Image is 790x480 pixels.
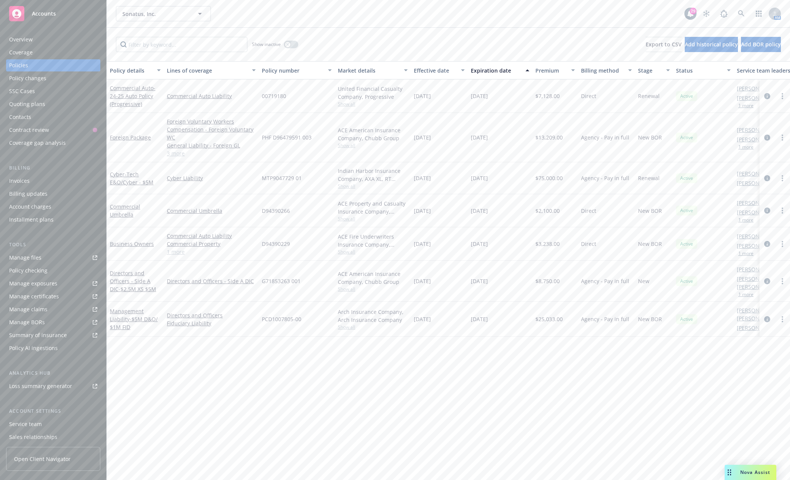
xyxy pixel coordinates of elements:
a: Commercial Property [167,240,256,248]
a: Sales relationships [6,431,100,443]
button: Premium [532,61,578,79]
a: Summary of insurance [6,329,100,341]
button: Add historical policy [685,37,738,52]
button: Lines of coverage [164,61,259,79]
span: PCD1007805-00 [262,315,301,323]
button: Policy number [259,61,335,79]
a: Manage certificates [6,290,100,303]
span: Show all [338,286,408,292]
a: circleInformation [763,315,772,324]
a: Commercial Auto [110,84,155,108]
a: [PERSON_NAME] [737,324,779,332]
div: Policy details [110,67,152,74]
div: Manage files [9,252,41,264]
span: Active [679,241,694,247]
a: [PERSON_NAME] [737,84,779,92]
div: Overview [9,33,33,46]
span: Active [679,207,694,214]
span: Manage exposures [6,277,100,290]
div: Loss summary generator [9,380,72,392]
span: [DATE] [471,315,488,323]
div: Account charges [9,201,51,213]
button: Billing method [578,61,635,79]
a: Accounts [6,3,100,24]
a: Commercial Auto Liability [167,92,256,100]
a: Loss summary generator [6,380,100,392]
div: Policy AI ingestions [9,342,58,354]
span: Active [679,175,694,182]
a: 3 more [167,149,256,157]
span: Show all [338,183,408,189]
a: Policy changes [6,72,100,84]
a: Invoices [6,175,100,187]
div: ACE American Insurance Company, Chubb Group [338,126,408,142]
span: $13,209.00 [535,133,563,141]
div: Service team [9,418,42,430]
a: [PERSON_NAME] [737,208,779,216]
button: Stage [635,61,673,79]
a: [PERSON_NAME] [737,199,779,207]
a: Management Liability [110,307,158,331]
a: Coverage [6,46,100,59]
a: Service team [6,418,100,430]
span: Show all [338,142,408,149]
a: more [778,315,787,324]
div: Manage BORs [9,316,45,328]
a: more [778,133,787,142]
a: SSC Cases [6,85,100,97]
a: more [778,92,787,101]
span: Direct [581,207,596,215]
span: Show inactive [252,41,281,48]
span: [DATE] [414,277,431,285]
span: Open Client Navigator [14,455,71,463]
div: Lines of coverage [167,67,247,74]
span: [DATE] [414,92,431,100]
a: circleInformation [763,239,772,249]
a: Directors and Officers - Side A DIC [110,269,156,293]
span: 00719180 [262,92,286,100]
a: Commercial Auto Liability [167,232,256,240]
button: Sonatus, Inc. [116,6,211,21]
div: Invoices [9,175,30,187]
button: 1 more [738,251,754,256]
div: Contacts [9,111,31,123]
button: Market details [335,61,411,79]
a: Report a Bug [716,6,731,21]
button: 1 more [738,218,754,222]
span: - $5M D&O/ $1M FID [110,315,158,331]
a: Directors and Officers - Side A DIC [167,277,256,285]
button: Effective date [411,61,468,79]
span: Show all [338,324,408,330]
span: Renewal [638,92,660,100]
span: G71853263 001 [262,277,301,285]
div: Drag to move [725,465,734,480]
a: Manage BORs [6,316,100,328]
div: Sales relationships [9,431,57,443]
a: Account charges [6,201,100,213]
div: Stage [638,67,662,74]
a: General Liability - Foreign GL [167,141,256,149]
div: 29 [690,8,697,14]
span: - Tech E&O/Cyber - $5M [110,171,154,186]
span: [DATE] [414,240,431,248]
div: ACE Property and Casualty Insurance Company, Chubb Group [338,200,408,215]
span: $3,238.00 [535,240,560,248]
div: Quoting plans [9,98,45,110]
div: Policy number [262,67,323,74]
a: [PERSON_NAME] [737,179,779,187]
span: Agency - Pay in full [581,277,629,285]
button: 1 more [738,103,754,108]
div: Indian Harbor Insurance Company, AXA XL, RT Specialty Insurance Services, LLC (RSG Specialty, LLC) [338,167,408,183]
span: Agency - Pay in full [581,315,629,323]
span: Agency - Pay in full [581,174,629,182]
a: Business Owners [110,240,154,247]
span: New BOR [638,240,662,248]
span: [DATE] [471,207,488,215]
span: - 24-25 Auto Policy (Progressive) [110,84,155,108]
span: Add BOR policy [741,41,781,48]
span: Active [679,278,694,285]
div: Market details [338,67,399,74]
div: SSC Cases [9,85,35,97]
span: [DATE] [471,240,488,248]
div: Effective date [414,67,456,74]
